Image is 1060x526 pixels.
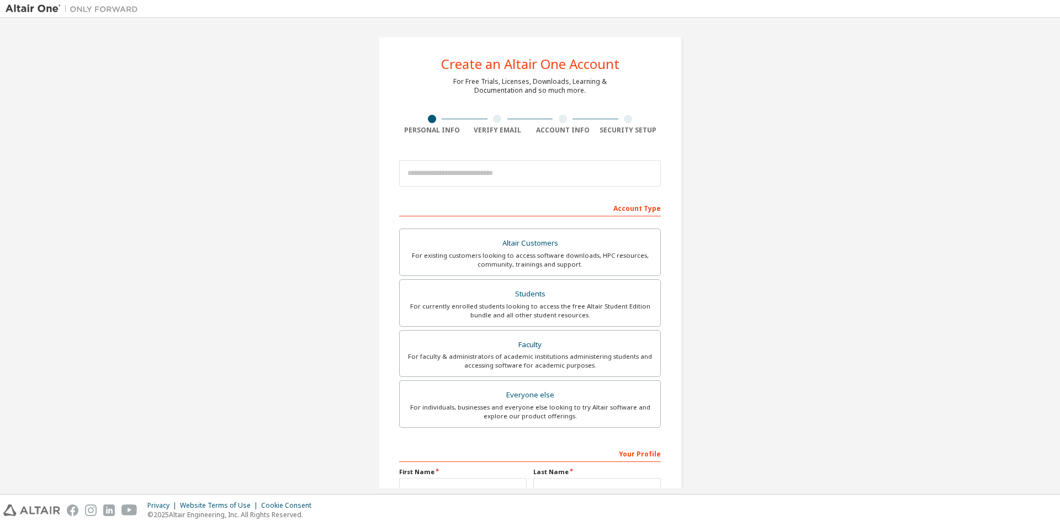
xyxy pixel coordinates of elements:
[465,126,531,135] div: Verify Email
[399,126,465,135] div: Personal Info
[147,501,180,510] div: Privacy
[406,387,654,403] div: Everyone else
[121,504,137,516] img: youtube.svg
[406,352,654,370] div: For faculty & administrators of academic institutions administering students and accessing softwa...
[406,236,654,251] div: Altair Customers
[406,286,654,302] div: Students
[406,337,654,353] div: Faculty
[530,126,596,135] div: Account Info
[453,77,607,95] div: For Free Trials, Licenses, Downloads, Learning & Documentation and so much more.
[261,501,318,510] div: Cookie Consent
[6,3,144,14] img: Altair One
[406,251,654,269] div: For existing customers looking to access software downloads, HPC resources, community, trainings ...
[596,126,661,135] div: Security Setup
[85,504,97,516] img: instagram.svg
[399,444,661,462] div: Your Profile
[533,467,661,476] label: Last Name
[399,199,661,216] div: Account Type
[147,510,318,519] p: © 2025 Altair Engineering, Inc. All Rights Reserved.
[180,501,261,510] div: Website Terms of Use
[441,57,619,71] div: Create an Altair One Account
[399,467,527,476] label: First Name
[3,504,60,516] img: altair_logo.svg
[103,504,115,516] img: linkedin.svg
[67,504,78,516] img: facebook.svg
[406,403,654,421] div: For individuals, businesses and everyone else looking to try Altair software and explore our prod...
[406,302,654,320] div: For currently enrolled students looking to access the free Altair Student Edition bundle and all ...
